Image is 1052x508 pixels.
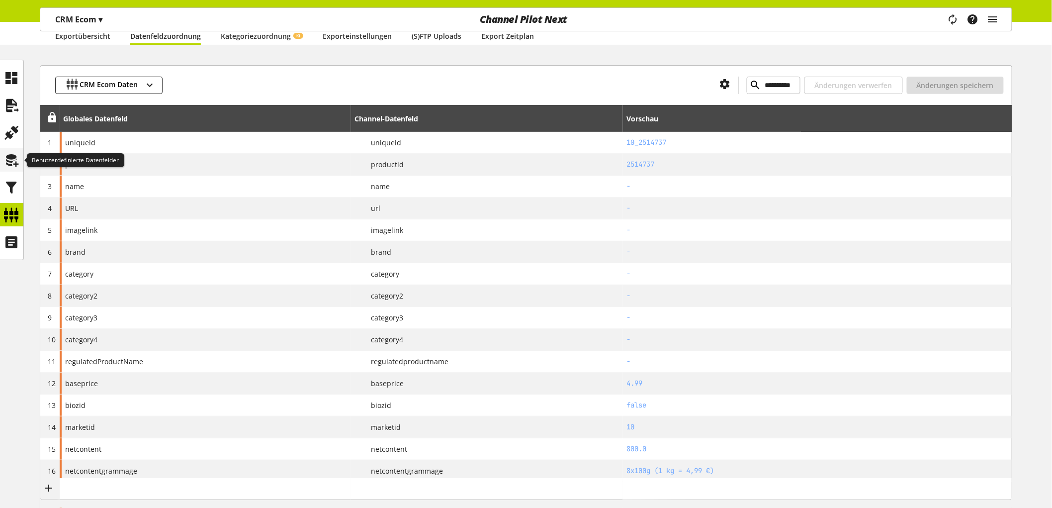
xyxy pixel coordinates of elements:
[363,225,403,235] span: imagelink
[363,203,380,213] span: url
[917,80,994,91] span: Änderungen speichern
[65,181,84,192] span: name
[907,77,1004,94] button: Änderungen speichern
[48,182,52,191] span: 3
[65,203,78,213] span: URL
[27,153,124,167] div: Benutzerdefinierte Datenfelder
[363,247,391,257] span: brand
[65,400,86,410] span: biozid
[626,203,1008,213] h2: -
[48,466,56,476] span: 16
[48,269,52,279] span: 7
[48,444,56,454] span: 15
[626,137,1008,148] h2: 10_2514737
[47,112,58,123] span: Entsperren, um Zeilen neu anzuordnen
[221,31,303,41] a: KategoriezuordnungKI
[363,466,443,476] span: netcontentgrammage
[626,113,658,124] div: Vorschau
[626,291,1008,301] h2: -
[65,378,98,389] span: baseprice
[815,80,892,91] span: Änderungen verwerfen
[65,225,97,235] span: imagelink
[323,31,392,41] a: Exporteinstellungen
[48,313,52,322] span: 9
[363,181,390,192] span: name
[626,466,1008,476] h2: 8x100g (1 kg = 4,99 €)
[55,13,102,25] p: CRM Ecom
[363,312,403,323] span: category3
[48,401,56,410] span: 13
[363,291,403,301] span: category2
[65,269,93,279] span: category
[363,400,391,410] span: biozid
[65,137,95,148] span: uniqueid
[481,31,534,41] a: Export Zeitplan
[65,247,86,257] span: brand
[412,31,461,41] a: (S)FTP Uploads
[626,356,1008,367] h2: -
[626,181,1008,192] h2: -
[48,225,52,235] span: 5
[626,269,1008,279] h2: -
[48,335,56,344] span: 10
[55,31,110,41] a: Exportübersicht
[65,466,137,476] span: netcontentgrammage
[363,334,403,345] span: category4
[363,159,404,170] span: productid
[626,159,1008,170] h2: 2514737
[40,7,1012,31] nav: main navigation
[65,444,101,454] span: netcontent
[626,422,1008,432] h2: 10
[626,378,1008,389] h2: 4.99
[48,247,52,257] span: 6
[63,113,128,124] div: Globales Datenfeld
[48,138,52,147] span: 1
[65,312,97,323] span: category3
[65,356,143,367] span: regulatedProductName
[48,291,52,301] span: 8
[55,77,163,94] button: CRM Ecom Daten
[363,356,448,367] span: regulatedproductname
[626,334,1008,345] h2: -
[48,422,56,432] span: 14
[363,269,399,279] span: category
[98,14,102,25] span: ▾
[65,291,97,301] span: category2
[44,112,58,125] div: Entsperren, um Zeilen neu anzuordnen
[354,113,418,124] div: Channel-Datenfeld
[363,378,404,389] span: baseprice
[363,444,407,454] span: netcontent
[48,203,52,213] span: 4
[626,444,1008,454] h2: 800.0
[80,79,138,92] span: CRM Ecom Daten
[363,137,401,148] span: uniqueid
[65,422,95,432] span: marketid
[626,225,1008,235] h2: -
[626,247,1008,257] h2: -
[804,77,903,94] button: Änderungen verwerfen
[48,357,56,366] span: 11
[48,379,56,388] span: 12
[626,400,1008,410] h2: false
[363,422,401,432] span: marketid
[65,334,97,345] span: category4
[626,312,1008,323] h2: -
[130,31,201,41] a: Datenfeldzuordnung
[296,33,300,39] span: KI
